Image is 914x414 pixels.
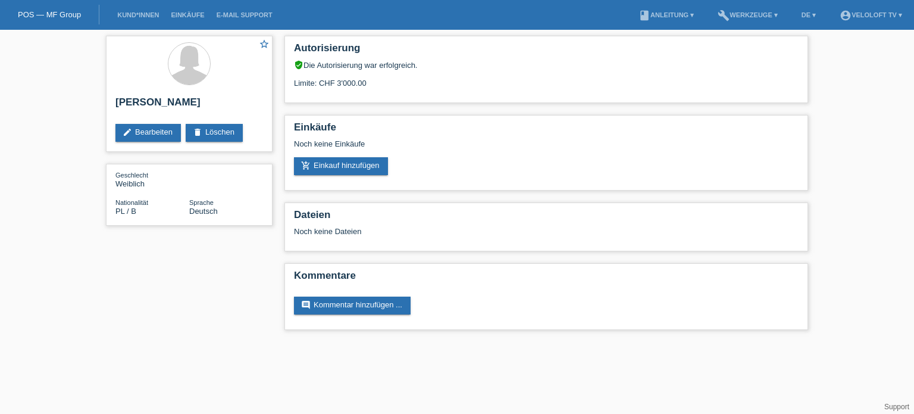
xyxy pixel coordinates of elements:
i: build [718,10,730,21]
i: account_circle [840,10,852,21]
i: comment [301,300,311,310]
a: DE ▾ [796,11,822,18]
a: deleteLöschen [186,124,243,142]
span: Polen / B / 15.10.2012 [115,207,136,216]
a: add_shopping_cartEinkauf hinzufügen [294,157,388,175]
a: Support [884,403,909,411]
div: Noch keine Einkäufe [294,139,799,157]
h2: Dateien [294,209,799,227]
div: Weiblich [115,170,189,188]
a: E-Mail Support [211,11,278,18]
h2: Kommentare [294,270,799,288]
a: buildWerkzeuge ▾ [712,11,784,18]
div: Noch keine Dateien [294,227,658,236]
h2: Autorisierung [294,42,799,60]
span: Sprache [189,199,214,206]
i: star_border [259,39,270,49]
i: edit [123,127,132,137]
a: Kund*innen [111,11,165,18]
a: account_circleVeloLoft TV ▾ [834,11,908,18]
a: editBearbeiten [115,124,181,142]
i: add_shopping_cart [301,161,311,170]
i: book [638,10,650,21]
a: Einkäufe [165,11,210,18]
a: POS — MF Group [18,10,81,19]
a: star_border [259,39,270,51]
a: commentKommentar hinzufügen ... [294,297,411,315]
i: verified_user [294,60,303,70]
i: delete [193,127,202,137]
span: Nationalität [115,199,148,206]
div: Limite: CHF 3'000.00 [294,70,799,88]
span: Deutsch [189,207,218,216]
h2: Einkäufe [294,122,799,139]
span: Geschlecht [115,172,148,179]
a: bookAnleitung ▾ [633,11,700,18]
div: Die Autorisierung war erfolgreich. [294,60,799,70]
h2: [PERSON_NAME] [115,97,263,114]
